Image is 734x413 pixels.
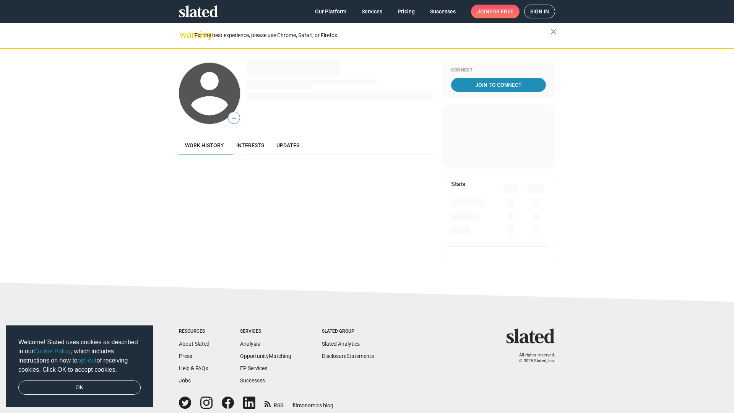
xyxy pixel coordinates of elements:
[179,328,209,335] div: Resources
[530,5,549,18] span: Sign in
[356,5,388,18] a: Services
[489,5,513,18] span: for free
[322,328,374,335] div: Slated Group
[185,142,224,148] span: Work history
[430,5,456,18] span: Successes
[309,5,352,18] a: Our Platform
[322,341,360,347] a: Slated Analytics
[453,78,544,92] span: Join To Connect
[362,5,382,18] span: Services
[6,325,153,407] div: cookieconsent
[265,397,283,409] a: RSS
[398,5,415,18] span: Pricing
[451,67,546,73] div: Connect
[240,377,265,384] a: Successes
[451,180,465,188] mat-card-title: Stats
[179,377,191,384] a: Jobs
[179,365,208,371] a: Help & FAQs
[78,357,97,364] a: opt-out
[292,402,302,408] span: film
[240,328,291,335] div: Services
[230,136,270,154] a: Interests
[179,341,209,347] a: About Slated
[477,5,513,18] span: Join
[194,30,550,41] div: For the best experience, please use Chrome, Safari, or Firefox.
[451,78,546,92] a: Join To Connect
[391,5,421,18] a: Pricing
[180,30,189,39] mat-icon: warning
[240,341,260,347] a: Analysis
[524,5,555,18] a: Sign in
[179,353,192,359] a: Press
[292,396,333,409] a: filmonomics blog
[18,380,141,395] a: dismiss cookie message
[549,27,558,36] mat-icon: close
[179,136,230,154] a: Work history
[424,5,462,18] a: Successes
[18,338,141,374] span: Welcome! Slated uses cookies as described in our , which includes instructions on how to of recei...
[228,113,240,123] span: —
[511,353,555,364] p: All rights reserved. © 2025 Slated, Inc.
[236,142,264,148] span: Interests
[34,348,71,354] a: Cookie Policy
[240,365,267,371] a: EP Services
[240,353,291,359] a: OpportunityMatching
[471,5,520,18] a: Joinfor free
[276,142,299,148] span: Updates
[270,136,305,154] a: Updates
[315,5,346,18] span: Our Platform
[322,353,374,359] a: DisclosureStatements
